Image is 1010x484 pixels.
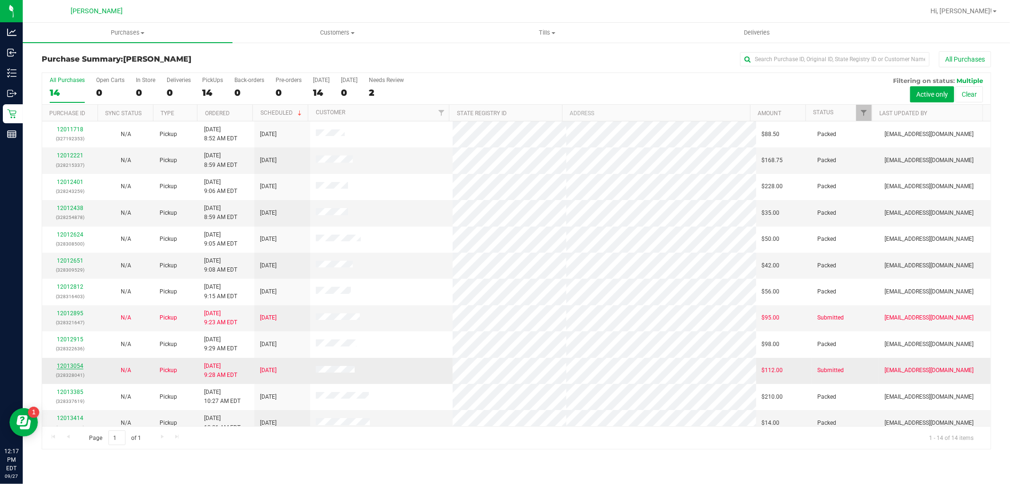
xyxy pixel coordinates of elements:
[443,28,652,37] span: Tills
[921,430,981,445] span: 1 - 14 of 14 items
[260,110,304,116] a: Scheduled
[57,257,83,264] a: 12012651
[136,77,155,83] div: In Store
[48,371,92,380] p: (328328041)
[369,77,404,83] div: Needs Review
[762,287,780,296] span: $56.00
[762,261,780,270] span: $42.00
[818,156,837,165] span: Packed
[260,340,277,349] span: [DATE]
[762,235,780,244] span: $50.00
[57,310,83,317] a: 12012895
[4,473,18,480] p: 09/27
[202,87,223,98] div: 14
[121,209,131,218] button: N/A
[762,393,783,402] span: $210.00
[160,287,177,296] span: Pickup
[232,23,442,43] a: Customers
[652,23,862,43] a: Deliveries
[233,28,442,37] span: Customers
[7,109,17,119] inline-svg: Retail
[23,28,232,37] span: Purchases
[818,340,837,349] span: Packed
[204,309,237,327] span: [DATE] 9:23 AM EDT
[818,261,837,270] span: Packed
[167,87,191,98] div: 0
[740,52,930,66] input: Search Purchase ID, Original ID, State Registry ID or Customer Name...
[910,86,954,102] button: Active only
[7,27,17,37] inline-svg: Analytics
[160,261,177,270] span: Pickup
[885,366,974,375] span: [EMAIL_ADDRESS][DOMAIN_NAME]
[50,87,85,98] div: 14
[885,393,974,402] span: [EMAIL_ADDRESS][DOMAIN_NAME]
[160,366,177,375] span: Pickup
[121,262,131,269] span: Not Applicable
[160,130,177,139] span: Pickup
[341,87,358,98] div: 0
[160,340,177,349] span: Pickup
[762,130,780,139] span: $88.50
[818,393,837,402] span: Packed
[276,87,302,98] div: 0
[234,87,264,98] div: 0
[57,363,83,369] a: 12013054
[885,419,974,428] span: [EMAIL_ADDRESS][DOMAIN_NAME]
[260,130,277,139] span: [DATE]
[121,235,131,244] button: N/A
[57,205,83,211] a: 12012438
[818,313,844,322] span: Submitted
[885,130,974,139] span: [EMAIL_ADDRESS][DOMAIN_NAME]
[204,125,237,143] span: [DATE] 8:52 AM EDT
[136,87,155,98] div: 0
[731,28,783,37] span: Deliveries
[204,178,237,196] span: [DATE] 9:06 AM EDT
[885,340,974,349] span: [EMAIL_ADDRESS][DOMAIN_NAME]
[885,182,974,191] span: [EMAIL_ADDRESS][DOMAIN_NAME]
[762,366,783,375] span: $112.00
[121,131,131,137] span: Not Applicable
[7,48,17,57] inline-svg: Inbound
[121,261,131,270] button: N/A
[260,287,277,296] span: [DATE]
[160,419,177,428] span: Pickup
[123,55,191,64] span: [PERSON_NAME]
[48,292,92,301] p: (328316403)
[7,89,17,98] inline-svg: Outbound
[49,110,85,117] a: Purchase ID
[121,130,131,139] button: N/A
[160,393,177,402] span: Pickup
[205,110,230,117] a: Ordered
[341,77,358,83] div: [DATE]
[57,231,83,238] a: 12012624
[202,77,223,83] div: PickUps
[204,335,237,353] span: [DATE] 9:29 AM EDT
[71,7,123,15] span: [PERSON_NAME]
[121,156,131,165] button: N/A
[818,366,844,375] span: Submitted
[121,288,131,295] span: Not Applicable
[956,86,983,102] button: Clear
[856,105,872,121] a: Filter
[433,105,449,121] a: Filter
[204,414,241,432] span: [DATE] 10:21 AM EDT
[121,210,131,216] span: Not Applicable
[7,129,17,139] inline-svg: Reports
[762,156,783,165] span: $168.75
[818,235,837,244] span: Packed
[234,77,264,83] div: Back-orders
[885,261,974,270] span: [EMAIL_ADDRESS][DOMAIN_NAME]
[48,423,92,432] p: (328338619)
[161,110,174,117] a: Type
[762,340,780,349] span: $98.00
[121,420,131,426] span: Not Applicable
[42,55,358,64] h3: Purchase Summary:
[48,239,92,248] p: (328308500)
[204,230,237,248] span: [DATE] 9:05 AM EDT
[121,313,131,322] button: N/A
[121,182,131,191] button: N/A
[48,187,92,196] p: (328243259)
[57,179,83,185] a: 12012401
[57,283,83,290] a: 12012812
